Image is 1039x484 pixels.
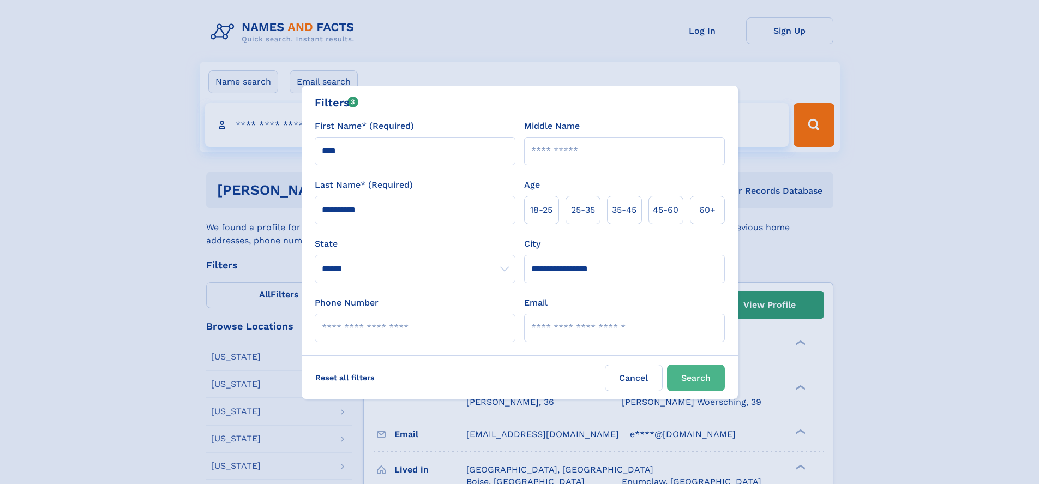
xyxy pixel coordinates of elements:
[653,204,678,217] span: 45‑60
[315,237,515,250] label: State
[524,178,540,192] label: Age
[699,204,716,217] span: 60+
[530,204,552,217] span: 18‑25
[524,119,580,133] label: Middle Name
[315,94,359,111] div: Filters
[315,296,379,309] label: Phone Number
[524,296,548,309] label: Email
[667,365,725,391] button: Search
[308,365,382,391] label: Reset all filters
[315,119,414,133] label: First Name* (Required)
[524,237,540,250] label: City
[612,204,636,217] span: 35‑45
[315,178,413,192] label: Last Name* (Required)
[571,204,595,217] span: 25‑35
[605,365,663,391] label: Cancel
